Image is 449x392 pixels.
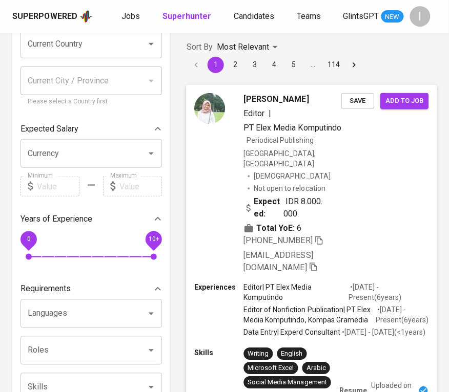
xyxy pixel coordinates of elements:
b: Superhunter [162,11,211,21]
a: Teams [297,10,323,23]
span: Editor [244,108,265,118]
p: • [DATE] - Present ( 6 years ) [349,282,428,302]
span: 6 [297,222,302,234]
span: [EMAIL_ADDRESS][DOMAIN_NAME] [244,250,313,272]
input: Value [37,176,79,197]
a: Superpoweredapp logo [12,9,93,24]
div: Writing [248,349,269,359]
span: [PHONE_NUMBER] [244,235,313,245]
button: Go to page 4 [266,57,282,73]
span: Teams [297,11,321,21]
button: Open [144,37,158,51]
img: 29e220d050eb153ec826d75dfeaa1be7.jpg [194,93,225,124]
a: GlintsGPT NEW [343,10,404,23]
p: • [DATE] - [DATE] ( <1 years ) [340,327,425,337]
nav: pagination navigation [187,57,364,73]
button: Go to page 114 [324,57,343,73]
button: Open [144,146,158,161]
p: Sort By [187,41,213,53]
div: English [281,349,303,359]
span: 10+ [148,236,159,243]
p: Requirements [21,283,71,295]
div: Expected Salary [21,119,162,139]
b: Total YoE: [257,222,295,234]
div: … [305,59,321,70]
a: Superhunter [162,10,213,23]
button: Save [341,93,374,109]
div: Social Media Management [248,378,327,387]
input: Value [119,176,162,197]
p: Experiences [194,282,243,292]
span: Add to job [385,95,423,107]
p: Data Entry | Experd Consultant [244,327,341,337]
a: Jobs [121,10,142,23]
button: Go to next page [346,57,362,73]
span: [DEMOGRAPHIC_DATA] [254,171,332,181]
p: Not open to relocation [254,183,325,193]
span: 0 [27,236,30,243]
a: Candidates [234,10,276,23]
button: Go to page 5 [285,57,302,73]
div: Most Relevant [217,38,281,57]
p: Years of Experience [21,213,92,225]
span: PT Elex Media Komputindo [244,123,342,133]
span: Save [346,95,369,107]
span: GlintsGPT [343,11,379,21]
p: Please select a Country first [28,97,155,107]
button: Open [144,307,158,321]
button: Go to page 2 [227,57,243,73]
span: | [269,107,272,120]
button: Open [144,343,158,358]
button: Go to page 3 [247,57,263,73]
span: Candidates [234,11,274,21]
p: • [DATE] - Present ( 6 years ) [376,304,428,325]
span: Periodical Publishing [247,136,314,144]
div: [GEOGRAPHIC_DATA], [GEOGRAPHIC_DATA] [244,148,342,169]
div: IDR 8.000.000 [244,195,325,220]
div: Arabic [307,363,326,373]
div: I [410,6,431,27]
div: Years of Experience [21,209,162,229]
p: Expected Salary [21,123,78,135]
button: page 1 [208,57,224,73]
button: Add to job [380,93,428,109]
img: app logo [79,9,93,24]
span: [PERSON_NAME] [244,93,309,105]
div: Superpowered [12,11,77,23]
p: Most Relevant [217,41,269,53]
p: Skills [194,347,243,358]
div: Microsoft Excel [248,363,294,373]
span: NEW [381,12,404,22]
div: Requirements [21,279,162,299]
span: Jobs [121,11,140,21]
b: Expected: [254,195,284,220]
p: Editor | PT Elex Media Komputindo [244,282,349,302]
p: Editor of Nonfiction Publication | PT Elex Media Komputindo, Kompas Gramedia [244,304,376,325]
